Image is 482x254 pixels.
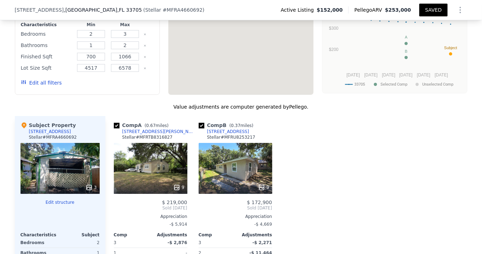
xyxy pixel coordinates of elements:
[327,3,463,92] svg: A chart.
[382,73,395,77] text: [DATE]
[354,6,385,13] span: Pellego ARV
[145,7,161,13] span: Stellar
[21,122,76,129] div: Subject Property
[21,29,73,39] div: Bedrooms
[114,240,117,245] span: 3
[21,79,62,86] button: Edit all filters
[199,232,236,238] div: Comp
[75,22,106,28] div: Min
[381,82,408,87] text: Selected Comp
[329,47,338,52] text: $200
[163,7,203,13] span: # MFRA4660692
[29,129,71,134] div: [STREET_ADDRESS]
[405,49,407,53] text: B
[62,238,100,248] div: 2
[144,56,146,58] button: Clear
[199,205,272,211] span: Sold [DATE]
[146,123,156,128] span: 0.67
[21,238,59,248] div: Bedrooms
[252,240,272,245] span: -$ 2,271
[162,200,187,205] span: $ 219,000
[231,123,240,128] span: 0.37
[173,184,185,191] div: 9
[254,222,272,227] span: -$ 4,669
[423,82,454,87] text: Unselected Comp
[169,222,187,227] span: -$ 5,914
[114,205,187,211] span: Sold [DATE]
[435,73,448,77] text: [DATE]
[21,200,100,205] button: Edit structure
[114,122,172,129] div: Comp A
[64,6,142,13] span: , [GEOGRAPHIC_DATA]
[15,6,64,13] span: [STREET_ADDRESS]
[21,52,73,62] div: Finished Sqft
[114,129,196,134] a: [STREET_ADDRESS][PERSON_NAME]
[247,200,272,205] span: $ 172,900
[15,103,468,110] div: Value adjustments are computer generated by Pellego .
[122,134,173,140] div: Stellar # MFRTB8316827
[110,22,141,28] div: Max
[405,35,408,39] text: A
[168,240,187,245] span: -$ 2,876
[21,232,60,238] div: Characteristics
[144,33,146,36] button: Clear
[399,73,413,77] text: [DATE]
[453,3,468,17] button: Show Options
[143,6,204,13] div: ( )
[199,240,202,245] span: 3
[122,129,196,134] div: [STREET_ADDRESS][PERSON_NAME]
[207,134,256,140] div: Stellar # MFRU8253217
[142,123,172,128] span: ( miles)
[144,67,146,70] button: Clear
[21,40,73,50] div: Bathrooms
[114,214,187,219] div: Appreciation
[281,6,317,13] span: Active Listing
[199,214,272,219] div: Appreciation
[117,7,142,13] span: , FL 33705
[114,232,151,238] div: Comp
[21,22,73,28] div: Characteristics
[236,232,272,238] div: Adjustments
[364,73,378,77] text: [DATE]
[29,134,77,140] div: Stellar # MFRA4660692
[347,73,360,77] text: [DATE]
[207,129,249,134] div: [STREET_ADDRESS]
[385,7,411,13] span: $253,000
[199,122,256,129] div: Comp B
[258,184,269,191] div: 9
[419,4,447,16] button: SAVED
[199,129,249,134] a: [STREET_ADDRESS]
[227,123,256,128] span: ( miles)
[317,6,343,13] span: $152,000
[329,26,338,31] text: $300
[354,82,365,87] text: 33705
[86,184,97,191] div: 3
[60,232,100,238] div: Subject
[151,232,187,238] div: Adjustments
[21,63,73,73] div: Lot Size Sqft
[417,73,430,77] text: [DATE]
[444,46,457,50] text: Subject
[144,44,146,47] button: Clear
